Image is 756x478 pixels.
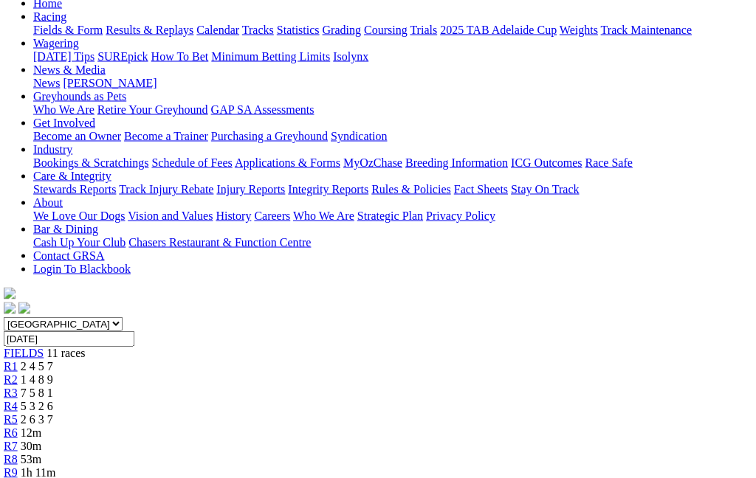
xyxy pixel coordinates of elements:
a: Careers [254,209,290,222]
div: Greyhounds as Pets [33,103,748,117]
a: Strategic Plan [357,209,423,222]
a: Bar & Dining [33,223,98,235]
a: Stewards Reports [33,183,116,195]
a: Minimum Betting Limits [211,50,330,63]
a: Injury Reports [216,183,285,195]
a: SUREpick [97,50,148,63]
a: Coursing [364,24,408,36]
span: 1 4 8 9 [21,373,53,386]
a: R2 [4,373,18,386]
a: FIELDS [4,347,44,359]
a: Become an Owner [33,130,121,142]
a: Race Safe [585,156,632,169]
a: Purchasing a Greyhound [211,130,328,142]
img: logo-grsa-white.png [4,288,16,299]
a: Isolynx [333,50,368,63]
img: facebook.svg [4,302,16,314]
a: Track Injury Rebate [119,183,213,195]
a: [DATE] Tips [33,50,94,63]
a: R3 [4,387,18,399]
a: Industry [33,143,72,156]
a: R6 [4,426,18,439]
a: Privacy Policy [426,209,495,222]
a: Care & Integrity [33,170,111,182]
a: Integrity Reports [288,183,368,195]
div: About [33,209,748,223]
div: News & Media [33,77,748,90]
span: 53m [21,453,41,465]
div: Wagering [33,50,748,63]
a: Schedule of Fees [151,156,232,169]
span: 7 5 8 1 [21,387,53,399]
a: Get Involved [33,117,95,129]
input: Select date [4,331,134,347]
a: Retire Your Greyhound [97,103,208,116]
a: Racing [33,10,66,23]
a: Rules & Policies [371,183,451,195]
a: Bookings & Scratchings [33,156,148,169]
a: Results & Replays [106,24,193,36]
a: News [33,77,60,89]
a: Fact Sheets [454,183,508,195]
a: [PERSON_NAME] [63,77,157,89]
a: ICG Outcomes [511,156,582,169]
div: Bar & Dining [33,236,748,249]
span: 2 4 5 7 [21,360,53,373]
span: 5 3 2 6 [21,400,53,412]
a: GAP SA Assessments [211,103,315,116]
a: R8 [4,453,18,465]
a: R5 [4,413,18,426]
img: twitter.svg [18,302,30,314]
a: News & Media [33,63,106,76]
a: Syndication [331,130,387,142]
a: Calendar [196,24,239,36]
a: Who We Are [33,103,94,116]
a: R7 [4,440,18,452]
a: Who We Are [293,209,354,222]
span: 2 6 3 7 [21,413,53,426]
a: Grading [323,24,361,36]
a: 2025 TAB Adelaide Cup [440,24,557,36]
a: Trials [410,24,437,36]
span: 12m [21,426,41,439]
a: Greyhounds as Pets [33,90,126,103]
span: 30m [21,440,41,452]
div: Care & Integrity [33,183,748,196]
a: Track Maintenance [601,24,692,36]
a: Wagering [33,37,79,49]
div: Industry [33,156,748,170]
a: Applications & Forms [235,156,340,169]
div: Get Involved [33,130,748,143]
span: 11 races [47,347,85,359]
a: Stay On Track [511,183,579,195]
a: Weights [560,24,598,36]
a: Statistics [277,24,320,36]
a: History [216,209,251,222]
a: Cash Up Your Club [33,236,126,249]
a: R1 [4,360,18,373]
a: Login To Blackbook [33,263,131,275]
a: Tracks [242,24,274,36]
div: Racing [33,24,748,37]
a: R4 [4,400,18,412]
a: We Love Our Dogs [33,209,125,222]
a: Become a Trainer [124,130,208,142]
a: Contact GRSA [33,249,104,262]
a: Vision and Values [128,209,213,222]
a: Breeding Information [405,156,508,169]
a: Fields & Form [33,24,103,36]
a: About [33,196,63,209]
a: MyOzChase [343,156,402,169]
a: Chasers Restaurant & Function Centre [128,236,311,249]
a: How To Bet [151,50,209,63]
